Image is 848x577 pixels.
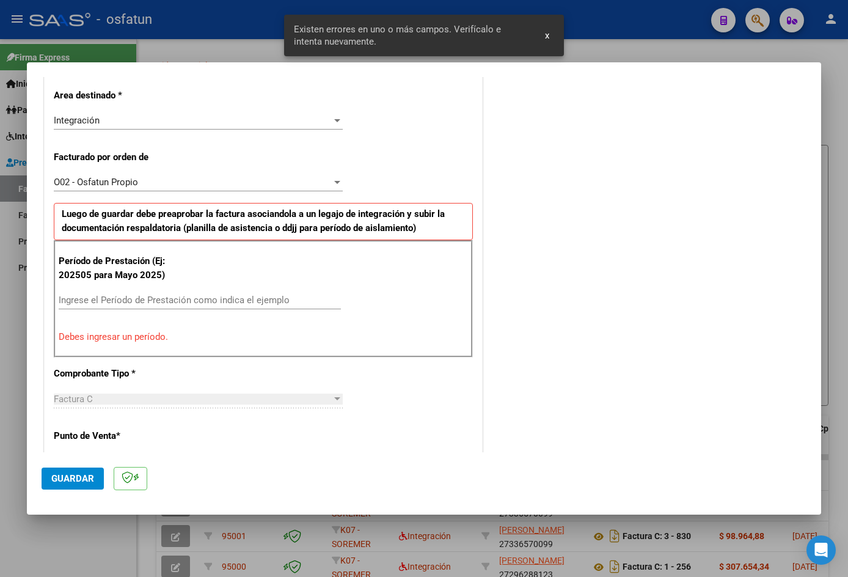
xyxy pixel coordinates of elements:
button: x [535,24,559,46]
span: Factura C [54,394,93,405]
p: Debes ingresar un período. [59,330,468,344]
p: Facturado por orden de [54,150,180,164]
p: Comprobante Tipo * [54,367,180,381]
p: Punto de Venta [54,429,180,443]
p: Período de Prestación (Ej: 202505 para Mayo 2025) [59,254,181,282]
span: Guardar [51,473,94,484]
span: x [545,30,549,41]
span: O02 - Osfatun Propio [54,177,138,188]
strong: Luego de guardar debe preaprobar la factura asociandola a un legajo de integración y subir la doc... [62,208,445,233]
span: Integración [54,115,100,126]
span: Existen errores en uno o más campos. Verifícalo e intenta nuevamente. [294,23,530,48]
div: Open Intercom Messenger [806,535,836,565]
button: Guardar [42,468,104,490]
p: Area destinado * [54,89,180,103]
